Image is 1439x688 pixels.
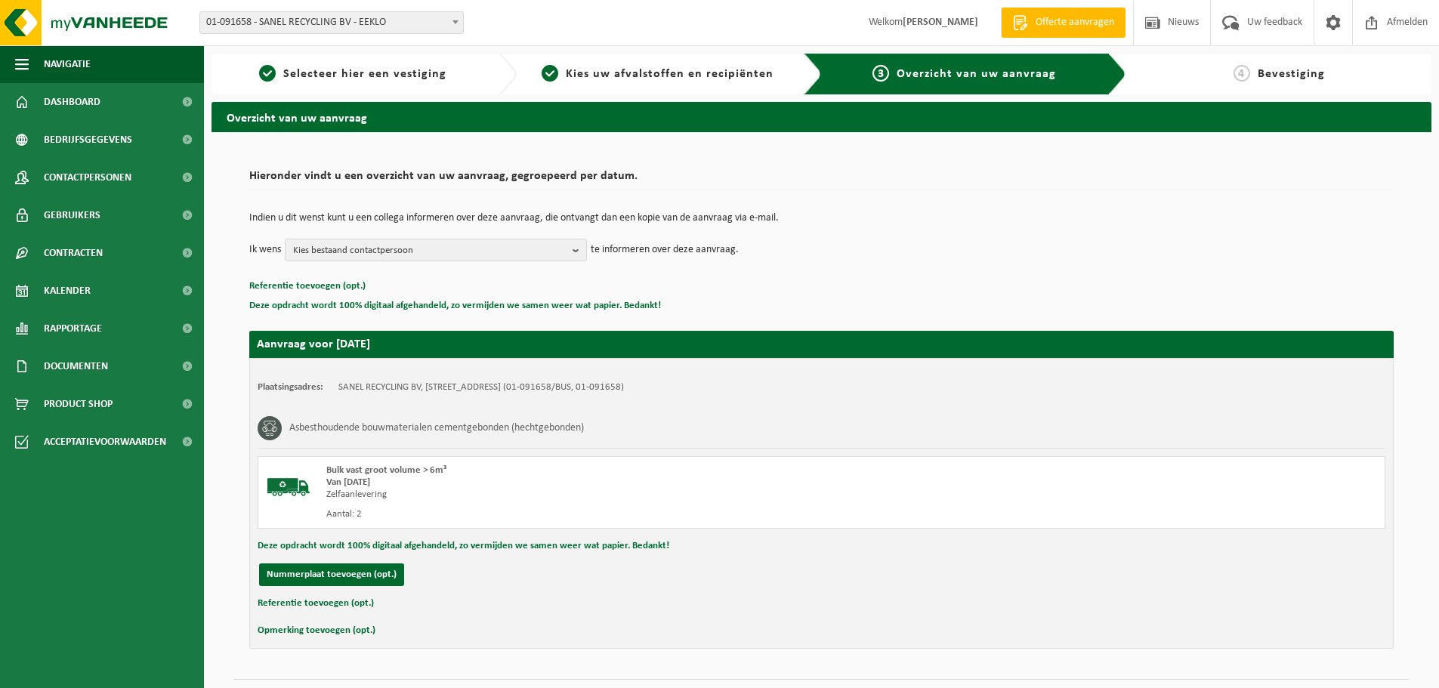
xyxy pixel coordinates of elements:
div: Zelfaanlevering [326,489,882,501]
button: Nummerplaat toevoegen (opt.) [259,563,404,586]
a: 1Selecteer hier een vestiging [219,65,486,83]
span: Bedrijfsgegevens [44,121,132,159]
span: Bevestiging [1258,68,1325,80]
span: Offerte aanvragen [1032,15,1118,30]
span: Product Shop [44,385,113,423]
span: Selecteer hier een vestiging [283,68,446,80]
span: Kies bestaand contactpersoon [293,239,567,262]
button: Kies bestaand contactpersoon [285,239,587,261]
button: Deze opdracht wordt 100% digitaal afgehandeld, zo vermijden we samen weer wat papier. Bedankt! [249,296,661,316]
span: 01-091658 - SANEL RECYCLING BV - EEKLO [199,11,464,34]
span: Documenten [44,347,108,385]
span: Acceptatievoorwaarden [44,423,166,461]
button: Opmerking toevoegen (opt.) [258,621,375,640]
strong: Plaatsingsadres: [258,382,323,392]
p: Ik wens [249,239,281,261]
div: Aantal: 2 [326,508,882,520]
span: 3 [872,65,889,82]
span: Bulk vast groot volume > 6m³ [326,465,446,475]
a: Offerte aanvragen [1001,8,1126,38]
p: Indien u dit wenst kunt u een collega informeren over deze aanvraag, die ontvangt dan een kopie v... [249,213,1394,224]
span: Dashboard [44,83,100,121]
span: Kalender [44,272,91,310]
span: Navigatie [44,45,91,83]
span: 2 [542,65,558,82]
span: Contracten [44,234,103,272]
span: 4 [1234,65,1250,82]
td: SANEL RECYCLING BV, [STREET_ADDRESS] (01-091658/BUS, 01-091658) [338,381,624,393]
strong: Aanvraag voor [DATE] [257,338,370,350]
span: Contactpersonen [44,159,131,196]
span: 01-091658 - SANEL RECYCLING BV - EEKLO [200,12,463,33]
span: 1 [259,65,276,82]
img: BL-SO-LV.png [266,464,311,510]
span: Overzicht van uw aanvraag [897,68,1056,80]
button: Deze opdracht wordt 100% digitaal afgehandeld, zo vermijden we samen weer wat papier. Bedankt! [258,536,669,556]
strong: Van [DATE] [326,477,370,487]
h3: Asbesthoudende bouwmaterialen cementgebonden (hechtgebonden) [289,416,584,440]
button: Referentie toevoegen (opt.) [249,276,366,296]
h2: Overzicht van uw aanvraag [212,102,1431,131]
span: Kies uw afvalstoffen en recipiënten [566,68,774,80]
span: Rapportage [44,310,102,347]
strong: [PERSON_NAME] [903,17,978,28]
button: Referentie toevoegen (opt.) [258,594,374,613]
h2: Hieronder vindt u een overzicht van uw aanvraag, gegroepeerd per datum. [249,170,1394,190]
span: Gebruikers [44,196,100,234]
a: 2Kies uw afvalstoffen en recipiënten [524,65,792,83]
p: te informeren over deze aanvraag. [591,239,739,261]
